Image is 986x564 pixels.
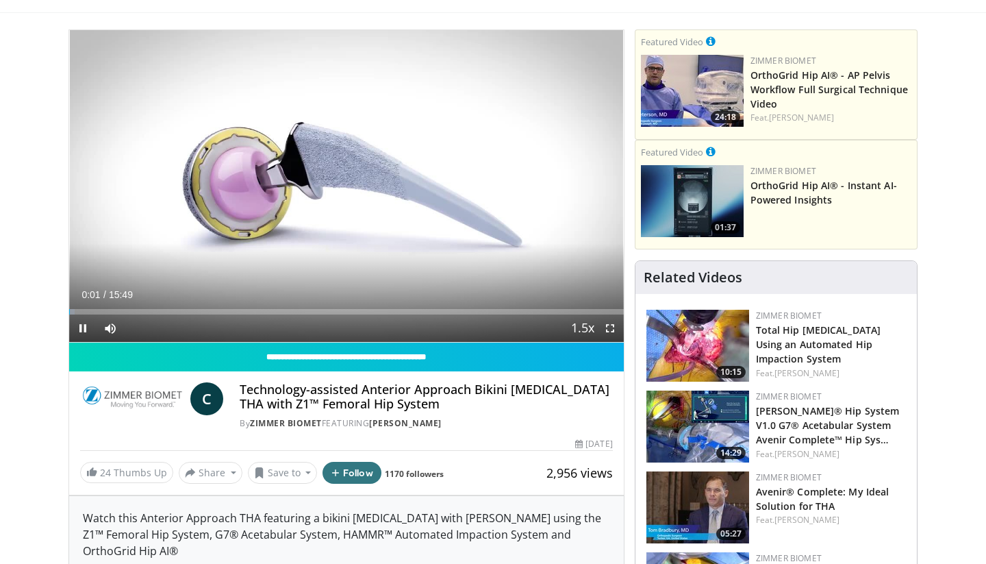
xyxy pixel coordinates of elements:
div: By FEATURING [240,417,612,430]
div: Feat. [756,514,906,526]
button: Playback Rate [569,315,596,342]
div: Feat. [750,112,911,124]
img: c80c1d29-5d08-4b57-b833-2b3295cd5297.150x105_q85_crop-smart_upscale.jpg [641,55,744,127]
button: Fullscreen [596,315,624,342]
a: 05:27 [646,471,749,543]
button: Pause [69,315,97,342]
span: 0:01 [81,289,100,300]
button: Share [179,462,242,484]
a: OrthoGrid Hip AI® - Instant AI-Powered Insights [750,179,897,206]
img: fb3500a4-4dd2-4f5c-8a81-f8678b3ae64e.150x105_q85_crop-smart_upscale.jpg [646,310,749,382]
a: 1170 followers [385,468,444,480]
a: Zimmer Biomet [756,391,822,402]
a: [PERSON_NAME] [774,514,839,526]
div: Feat. [756,367,906,380]
button: Follow [323,462,381,484]
a: Zimmer Biomet [756,310,822,321]
a: Total Hip [MEDICAL_DATA] Using an Automated Hip Impaction System [756,323,881,365]
button: Mute [97,315,124,342]
a: [PERSON_NAME] [774,367,839,379]
small: Featured Video [641,146,703,158]
span: 15:49 [109,289,133,300]
a: Zimmer Biomet [250,417,322,429]
img: 34658faa-42cf-45f9-ba82-e22c653dfc78.150x105_q85_crop-smart_upscale.jpg [646,471,749,543]
span: 24 [100,466,111,479]
span: 10:15 [716,366,746,378]
h4: Related Videos [644,269,742,286]
a: Zimmer Biomet [756,471,822,483]
video-js: Video Player [69,30,624,343]
a: 24:18 [641,55,744,127]
a: [PERSON_NAME] [769,112,834,123]
span: 01:37 [711,221,740,234]
a: Avenir® Complete: My Ideal Solution for THA [756,485,889,513]
a: 14:29 [646,391,749,463]
div: Progress Bar [69,309,624,315]
small: Featured Video [641,36,703,48]
a: 01:37 [641,165,744,237]
a: Zimmer Biomet [750,55,816,66]
img: Zimmer Biomet [80,382,185,415]
a: [PERSON_NAME]® Hip System V1.0 G7® Acetabular System Avenir Complete™ Hip Sys… [756,404,900,446]
h4: Technology-assisted Anterior Approach Bikini [MEDICAL_DATA] THA with Z1™ Femoral Hip System [240,382,612,412]
a: Zimmer Biomet [750,165,816,177]
a: C [190,382,223,415]
a: Zimmer Biomet [756,552,822,564]
span: / [103,289,106,300]
button: Save to [248,462,318,484]
img: 51d03d7b-a4ba-45b7-9f92-2bfbd1feacc3.150x105_q85_crop-smart_upscale.jpg [641,165,744,237]
a: [PERSON_NAME] [369,417,442,429]
a: OrthoGrid Hip AI® - AP Pelvis Workflow Full Surgical Technique Video [750,69,908,110]
a: 10:15 [646,310,749,382]
img: e14eeaa8-b44c-4813-8ce8-7e2faa75be29.150x105_q85_crop-smart_upscale.jpg [646,391,749,463]
div: [DATE] [575,438,612,450]
a: 24 Thumbs Up [80,462,173,483]
a: [PERSON_NAME] [774,448,839,460]
span: 2,956 views [546,465,613,481]
div: Feat. [756,448,906,461]
span: 05:27 [716,528,746,540]
span: 24:18 [711,111,740,123]
span: 14:29 [716,447,746,459]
